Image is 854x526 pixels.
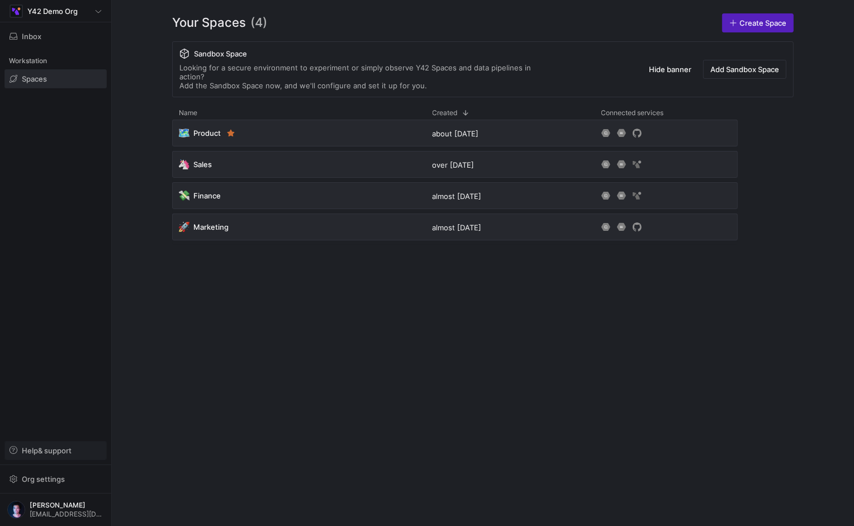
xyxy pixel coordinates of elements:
div: Workstation [4,53,107,69]
div: Press SPACE to select this row. [172,182,738,214]
img: https://lh3.googleusercontent.com/a-/AOh14Gj536Mo-W-oWB4s5436VUSgjgKCvefZ6q9nQWHwUA=s96-c [7,501,25,519]
span: Y42 Demo Org [27,7,78,16]
span: Your Spaces [172,13,246,32]
span: Product [193,129,221,138]
button: Hide banner [642,60,699,79]
span: 🗺️ [179,128,189,138]
div: Looking for a secure environment to experiment or simply observe Y42 Spaces and data pipelines in... [179,63,554,90]
span: Connected services [601,109,664,117]
span: Created [433,109,458,117]
span: Name [179,109,197,117]
a: Org settings [4,476,107,485]
span: Marketing [193,222,229,231]
span: Help & support [22,446,72,455]
span: Spaces [22,74,47,83]
a: Spaces [4,69,107,88]
span: [PERSON_NAME] [30,501,104,509]
span: Inbox [22,32,41,41]
span: Sandbox Space [194,49,247,58]
div: Press SPACE to select this row. [172,151,738,182]
span: 💸 [179,191,189,201]
img: https://storage.googleapis.com/y42-prod-data-exchange/images/wGRgYe1eIP2JIxZ3aMfdjHlCeekm0sHD6HRd... [11,6,22,17]
span: Add Sandbox Space [710,65,779,74]
span: almost [DATE] [433,223,482,232]
span: 🦄 [179,159,189,169]
span: Org settings [22,475,65,484]
button: Help& support [4,441,107,460]
span: almost [DATE] [433,192,482,201]
button: Inbox [4,27,107,46]
button: Org settings [4,470,107,489]
button: https://lh3.googleusercontent.com/a-/AOh14Gj536Mo-W-oWB4s5436VUSgjgKCvefZ6q9nQWHwUA=s96-c[PERSON_... [4,498,107,522]
div: Press SPACE to select this row. [172,120,738,151]
div: Press SPACE to select this row. [172,214,738,245]
span: Sales [193,160,212,169]
span: Finance [193,191,221,200]
span: about [DATE] [433,129,479,138]
span: Create Space [739,18,786,27]
span: Hide banner [649,65,691,74]
a: Create Space [722,13,794,32]
span: [EMAIL_ADDRESS][DOMAIN_NAME] [30,510,104,518]
button: Add Sandbox Space [703,60,786,79]
span: (4) [250,13,267,32]
span: over [DATE] [433,160,475,169]
span: 🚀 [179,222,189,232]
